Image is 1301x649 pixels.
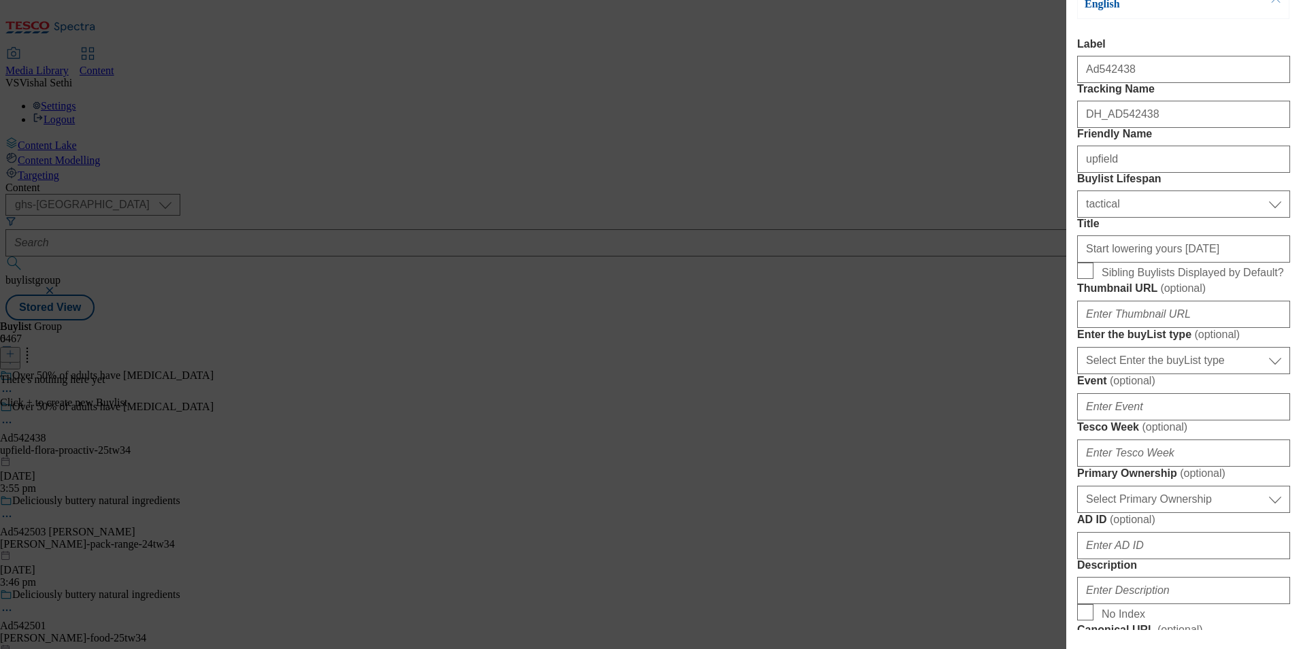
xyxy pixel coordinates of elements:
[1077,439,1290,467] input: Enter Tesco Week
[1142,421,1187,433] span: ( optional )
[1102,267,1284,279] span: Sibling Buylists Displayed by Default?
[1077,420,1290,434] label: Tesco Week
[1077,467,1290,480] label: Primary Ownership
[1077,282,1290,295] label: Thumbnail URL
[1110,514,1155,525] span: ( optional )
[1077,235,1290,263] input: Enter Title
[1077,513,1290,527] label: AD ID
[1077,56,1290,83] input: Enter Label
[1077,559,1290,571] label: Description
[1077,38,1290,50] label: Label
[1077,173,1290,185] label: Buylist Lifespan
[1077,146,1290,173] input: Enter Friendly Name
[1077,101,1290,128] input: Enter Tracking Name
[1102,608,1145,620] span: No Index
[1194,329,1240,340] span: ( optional )
[1077,393,1290,420] input: Enter Event
[1077,328,1290,342] label: Enter the buyList type
[1180,467,1225,479] span: ( optional )
[1077,374,1290,388] label: Event
[1077,83,1290,95] label: Tracking Name
[1160,282,1206,294] span: ( optional )
[1110,375,1155,386] span: ( optional )
[1157,624,1203,635] span: ( optional )
[1077,128,1290,140] label: Friendly Name
[1077,218,1290,230] label: Title
[1077,623,1290,637] label: Canonical URL
[1077,577,1290,604] input: Enter Description
[1077,301,1290,328] input: Enter Thumbnail URL
[1077,532,1290,559] input: Enter AD ID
